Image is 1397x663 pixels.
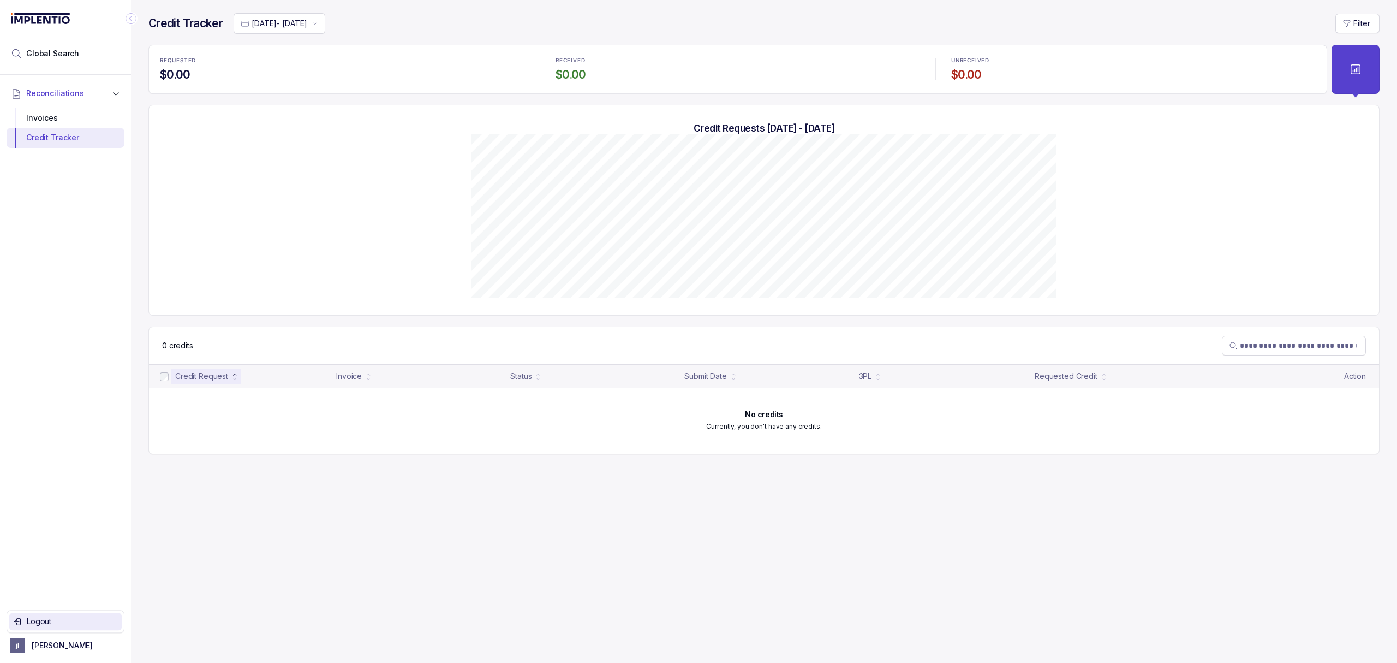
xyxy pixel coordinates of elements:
search: Table Search Bar [1222,336,1366,356]
button: Reconciliations [7,81,124,105]
div: Submit Date [684,371,726,382]
h4: $0.00 [951,67,1316,82]
li: Statistic RECEIVED [549,50,927,89]
div: Collapse Icon [124,12,138,25]
p: RECEIVED [556,57,585,64]
h4: Credit Tracker [148,16,223,31]
button: Date Range Picker [234,13,325,34]
input: checkbox-checkbox-all [160,372,169,381]
div: Invoice [336,371,362,382]
li: Statistic UNRECEIVED [945,50,1322,89]
div: Requested Credit [1035,371,1097,382]
h4: $0.00 [556,67,920,82]
span: User initials [10,638,25,653]
li: Statistic REQUESTED [153,50,531,89]
span: Global Search [26,48,79,59]
div: Invoices [15,108,116,128]
p: REQUESTED [160,57,196,64]
p: [DATE] - [DATE] [252,18,307,29]
button: Filter [1335,14,1380,33]
span: Reconciliations [26,88,84,99]
div: Credit Request [175,371,228,382]
div: Remaining page entries [162,340,193,351]
h4: $0.00 [160,67,524,82]
nav: Table Control [149,327,1379,364]
h6: No credits [745,410,783,419]
div: Credit Tracker [15,128,116,147]
div: Reconciliations [7,106,124,150]
search: Date Range Picker [241,18,307,29]
p: Action [1344,371,1366,382]
p: Logout [27,616,117,627]
button: User initials[PERSON_NAME] [10,638,121,653]
p: [PERSON_NAME] [32,640,93,651]
div: 3PL [859,371,872,382]
div: Status [510,371,532,382]
p: Filter [1353,18,1370,29]
h5: Credit Requests [DATE] - [DATE] [166,122,1362,134]
p: 0 credits [162,340,193,351]
ul: Statistic Highlights [148,45,1327,94]
p: UNRECEIVED [951,57,989,64]
p: Currently, you don't have any credits. [706,421,821,432]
